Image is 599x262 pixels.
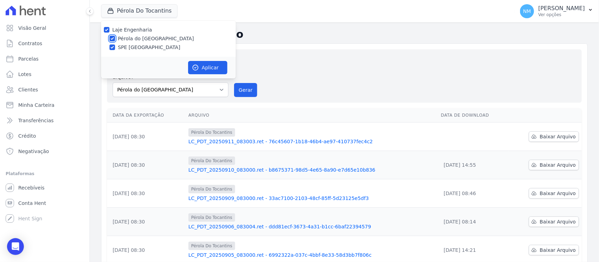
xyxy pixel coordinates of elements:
span: Baixar Arquivo [540,190,576,197]
td: [DATE] 08:30 [107,208,186,236]
span: Pérola Do Tocantins [188,242,235,250]
span: NM [523,9,531,14]
span: Pérola Do Tocantins [188,157,235,165]
td: [DATE] 08:30 [107,123,186,151]
th: Data de Download [438,108,509,123]
th: Data da Exportação [107,108,186,123]
label: SPE [GEOGRAPHIC_DATA] [118,44,180,51]
a: Transferências [3,113,87,127]
a: Baixar Arquivo [529,188,579,199]
span: Conta Hent [18,200,46,207]
p: [PERSON_NAME] [538,5,585,12]
a: Clientes [3,83,87,97]
span: Parcelas [18,55,39,62]
label: Laje Engenharia [112,27,152,33]
span: Baixar Arquivo [540,218,576,225]
a: Baixar Arquivo [529,245,579,255]
a: Crédito [3,129,87,143]
h2: Exportações de Retorno [101,28,588,41]
span: Lotes [18,71,32,78]
label: Pérola do [GEOGRAPHIC_DATA] [118,35,194,42]
a: Baixar Arquivo [529,160,579,170]
span: Contratos [18,40,42,47]
button: Gerar [234,83,257,97]
a: Negativação [3,144,87,158]
div: Plataformas [6,170,84,178]
span: Negativação [18,148,49,155]
th: Arquivo [186,108,438,123]
span: Baixar Arquivo [540,161,576,168]
span: Recebíveis [18,184,45,191]
span: Minha Carteira [18,102,54,109]
a: Minha Carteira [3,98,87,112]
span: Transferências [18,117,54,124]
a: LC_PDT_20250906_083004.ret - ddd81ecf-3673-4a31-b1cc-6baf22394579 [188,223,435,230]
span: Pérola Do Tocantins [188,128,235,137]
p: Ver opções [538,12,585,18]
td: [DATE] 08:14 [438,208,509,236]
span: Crédito [18,132,36,139]
a: LC_PDT_20250910_083000.ret - b8675371-98d5-4e65-8a90-e7d65e10b836 [188,166,435,173]
span: Visão Geral [18,25,46,32]
button: NM [PERSON_NAME] Ver opções [514,1,599,21]
button: Aplicar [188,61,227,74]
a: Conta Hent [3,196,87,210]
td: [DATE] 08:46 [438,179,509,208]
span: Baixar Arquivo [540,247,576,254]
a: Baixar Arquivo [529,216,579,227]
span: Pérola Do Tocantins [188,185,235,193]
a: Contratos [3,36,87,50]
span: Clientes [18,86,38,93]
a: Parcelas [3,52,87,66]
td: [DATE] 08:30 [107,151,186,179]
a: Lotes [3,67,87,81]
span: Pérola Do Tocantins [188,213,235,222]
a: LC_PDT_20250911_083003.ret - 76c45607-1b18-46b4-ae97-410737fec4c2 [188,138,435,145]
a: Recebíveis [3,181,87,195]
td: [DATE] 08:30 [107,179,186,208]
button: Pérola Do Tocantins [101,4,178,18]
a: LC_PDT_20250909_083000.ret - 33ac7100-2103-48cf-85ff-5d23125e5df3 [188,195,435,202]
a: Visão Geral [3,21,87,35]
a: LC_PDT_20250905_083000.ret - 6992322a-037c-4bbf-8e33-58d3bb7f806c [188,251,435,258]
span: Baixar Arquivo [540,133,576,140]
a: Baixar Arquivo [529,131,579,142]
td: [DATE] 14:55 [438,151,509,179]
div: Open Intercom Messenger [7,238,24,255]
